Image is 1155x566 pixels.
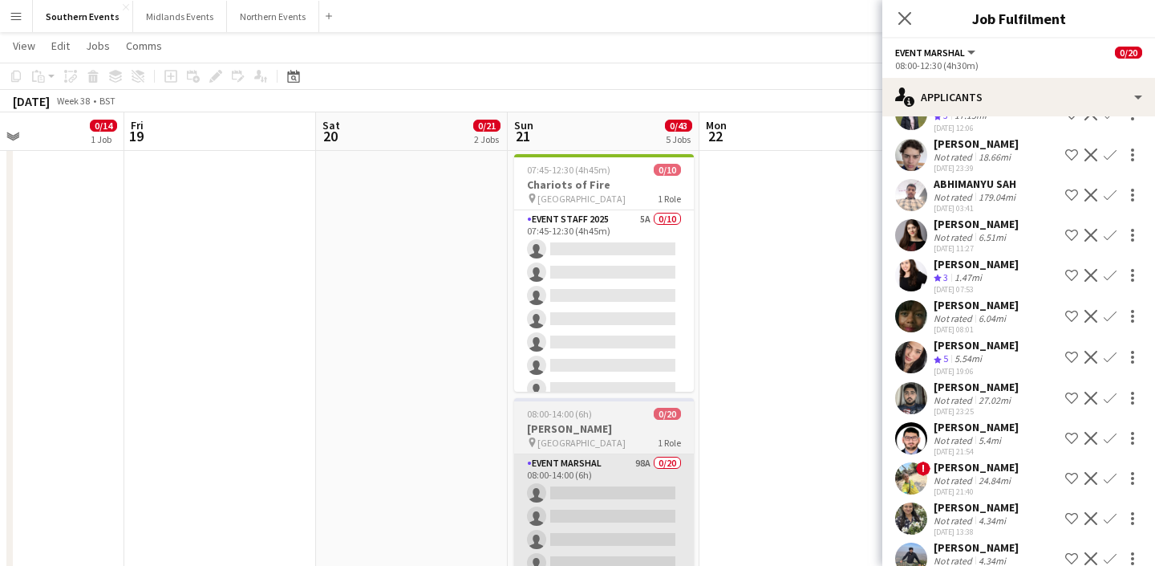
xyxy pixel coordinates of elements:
app-card-role: Event Staff 20255A0/1007:45-12:30 (4h45m) [514,210,694,474]
button: Southern Events [33,1,133,32]
div: Not rated [934,434,975,446]
span: ! [916,462,930,476]
div: [PERSON_NAME] [934,500,1019,515]
span: Week 38 [53,95,93,107]
span: 0/20 [654,408,681,420]
span: 07:45-12:30 (4h45m) [527,164,610,176]
span: Event Marshal [895,47,965,59]
div: 5.4mi [975,434,1004,446]
span: 1 Role [658,193,681,205]
div: 17.15mi [951,109,990,123]
a: Jobs [79,35,116,56]
div: [DATE] 03:41 [934,203,1019,214]
div: Not rated [934,474,975,487]
div: 6.51mi [975,231,1009,243]
div: Not rated [934,191,975,203]
div: [DATE] 21:40 [934,487,1019,497]
div: Not rated [934,231,975,243]
div: [DATE] 19:06 [934,366,1019,377]
div: 18.66mi [975,151,1014,163]
span: 22 [703,127,727,145]
span: 21 [512,127,533,145]
div: [DATE] 07:53 [934,284,1019,295]
span: Fri [131,118,144,132]
div: 179.04mi [975,191,1019,203]
span: 0/14 [90,120,117,132]
h3: Job Fulfilment [882,8,1155,29]
span: Edit [51,39,70,53]
div: 24.84mi [975,474,1014,487]
div: 1 Job [91,133,116,145]
app-job-card: 07:45-12:30 (4h45m)0/10Chariots of Fire [GEOGRAPHIC_DATA]1 RoleEvent Staff 20255A0/1007:45-12:30 ... [514,154,694,392]
div: [PERSON_NAME] [934,298,1019,312]
span: 19 [128,127,144,145]
div: [DATE] 11:27 [934,243,1019,254]
span: 0/43 [665,120,692,132]
a: Edit [45,35,76,56]
span: 0/10 [654,164,681,176]
span: Comms [126,39,162,53]
a: Comms [120,35,168,56]
div: BST [99,95,115,107]
div: [PERSON_NAME] [934,420,1019,434]
span: 3 [943,271,948,283]
div: 08:00-12:30 (4h30m) [895,59,1142,71]
div: ABHIMANYU SAH [934,177,1019,191]
button: Midlands Events [133,1,227,32]
div: [DATE] [13,93,50,109]
span: Sat [322,118,340,132]
div: [PERSON_NAME] [934,136,1019,151]
div: [PERSON_NAME] [934,338,1019,352]
div: [DATE] 23:39 [934,163,1019,173]
div: 2 Jobs [474,133,500,145]
div: Not rated [934,394,975,406]
div: 5 Jobs [666,133,691,145]
span: Jobs [86,39,110,53]
div: 5.54mi [951,352,985,366]
span: Mon [706,118,727,132]
div: Not rated [934,312,975,324]
div: 1.47mi [951,271,985,285]
span: 1 Role [658,437,681,449]
div: Not rated [934,151,975,163]
button: Northern Events [227,1,319,32]
span: [GEOGRAPHIC_DATA] [537,193,626,205]
button: Event Marshal [895,47,978,59]
div: [PERSON_NAME] [934,460,1019,474]
div: [PERSON_NAME] [934,257,1019,271]
span: Sun [514,118,533,132]
div: 27.02mi [975,394,1014,406]
div: [PERSON_NAME] [934,380,1019,394]
div: 6.04mi [975,312,1009,324]
div: [DATE] 12:06 [934,123,1019,133]
div: [DATE] 21:54 [934,446,1019,457]
span: View [13,39,35,53]
div: 4.34mi [975,515,1009,527]
div: [DATE] 23:25 [934,406,1019,417]
h3: Chariots of Fire [514,177,694,192]
span: 08:00-14:00 (6h) [527,408,592,420]
a: View [6,35,42,56]
span: 0/20 [1115,47,1142,59]
span: [GEOGRAPHIC_DATA] [537,437,626,449]
span: 20 [320,127,340,145]
div: [DATE] 13:38 [934,527,1019,537]
h3: [PERSON_NAME] [514,421,694,436]
div: [PERSON_NAME] [934,540,1019,555]
div: Applicants [882,78,1155,116]
span: 0/21 [473,120,500,132]
div: [PERSON_NAME] [934,217,1019,231]
span: 5 [943,352,948,364]
div: Not rated [934,515,975,527]
div: [DATE] 08:01 [934,324,1019,335]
